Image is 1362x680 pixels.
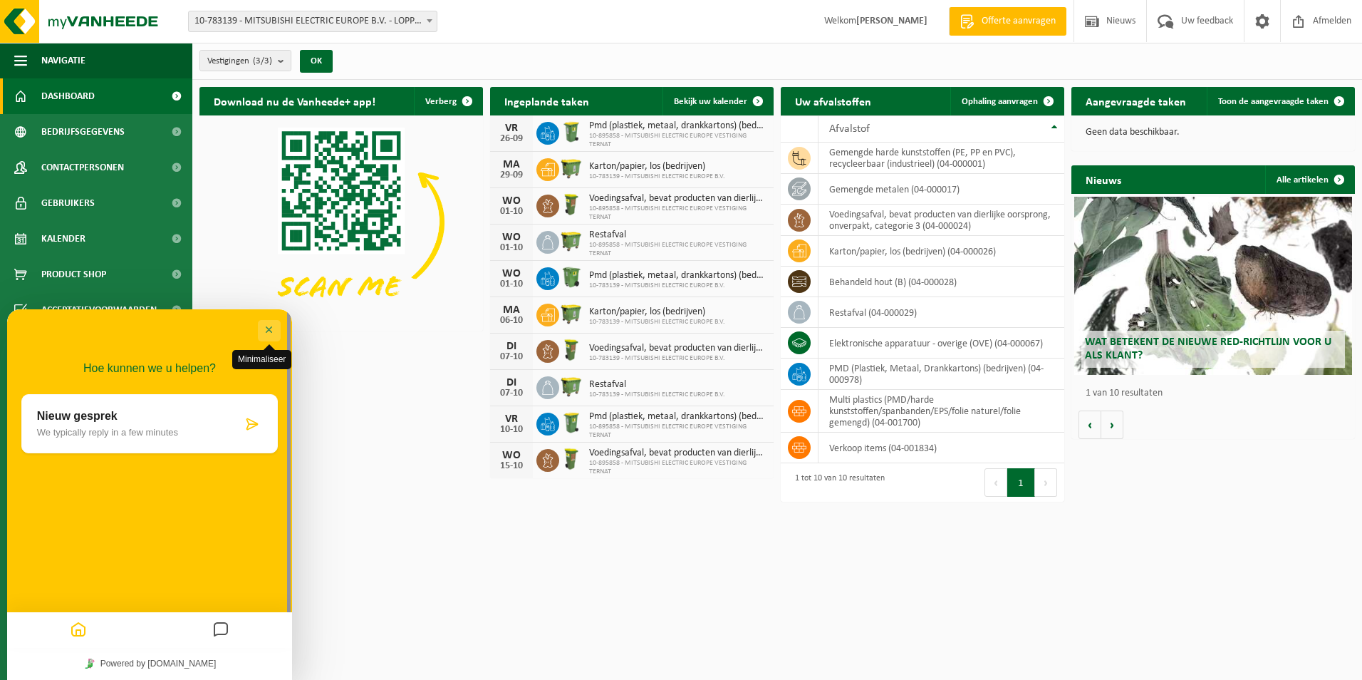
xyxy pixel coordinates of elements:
[589,343,766,354] span: Voedingsafval, bevat producten van dierlijke oorsprong, onverpakt, categorie 3
[497,170,526,180] div: 29-09
[589,354,766,363] span: 10-783139 - MITSUBISHI ELECTRIC EUROPE B.V.
[1071,87,1200,115] h2: Aangevraagde taken
[818,205,1064,236] td: voedingsafval, bevat producten van dierlijke oorsprong, onverpakt, categorie 3 (04-000024)
[1101,411,1123,439] button: Volgende
[189,11,437,31] span: 10-783139 - MITSUBISHI ELECTRIC EUROPE B.V. - LOPPEM
[207,51,272,72] span: Vestigingen
[497,425,526,435] div: 10-10
[662,87,772,115] a: Bekijk uw kalender
[818,359,1064,390] td: PMD (Plastiek, Metaal, Drankkartons) (bedrijven) (04-000978)
[589,132,766,149] span: 10-895858 - MITSUBISHI ELECTRIC EUROPE VESTIGING TERNAT
[41,292,157,328] span: Acceptatievoorwaarden
[41,150,124,185] span: Contactpersonen
[41,257,106,292] span: Product Shop
[497,352,526,362] div: 07-10
[497,207,526,217] div: 01-10
[497,279,526,289] div: 01-10
[497,316,526,326] div: 06-10
[589,379,725,391] span: Restafval
[589,270,766,282] span: Pmd (plastiek, metaal, drankkartons) (bedrijven)
[818,433,1064,463] td: verkoop items (04-001834)
[559,447,583,471] img: WB-0060-HPE-GN-50
[1035,468,1057,497] button: Next
[199,50,291,71] button: Vestigingen(3/3)
[589,241,766,258] span: 10-895858 - MITSUBISHI ELECTRIC EUROPE VESTIGING TERNAT
[1086,388,1348,398] p: 1 van 10 resultaten
[962,97,1038,106] span: Ophaling aanvragen
[41,43,85,78] span: Navigatie
[41,221,85,257] span: Kalender
[1218,97,1329,106] span: Toon de aangevraagde taken
[497,413,526,425] div: VR
[559,374,583,398] img: WB-1100-HPE-GN-50
[1007,468,1035,497] button: 1
[1086,128,1341,138] p: Geen data beschikbaar.
[589,448,766,459] span: Voedingsafval, bevat producten van dierlijke oorsprong, onverpakt, categorie 3
[414,87,482,115] button: Verberg
[1085,336,1331,361] span: Wat betekent de nieuwe RED-richtlijn voor u als klant?
[497,450,526,461] div: WO
[497,268,526,279] div: WO
[818,236,1064,267] td: karton/papier, los (bedrijven) (04-000026)
[949,7,1066,36] a: Offerte aanvragen
[490,87,603,115] h2: Ingeplande taken
[589,391,725,399] span: 10-783139 - MITSUBISHI ELECTRIC EUROPE B.V.
[1074,197,1352,375] a: Wat betekent de nieuwe RED-richtlijn voor u als klant?
[818,174,1064,205] td: gemengde metalen (04-000017)
[497,461,526,471] div: 15-10
[72,345,214,364] a: Powered by [DOMAIN_NAME]
[589,230,766,241] span: Restafval
[589,193,766,205] span: Voedingsafval, bevat producten van dierlijke oorsprong, onverpakt, categorie 3
[818,390,1064,433] td: multi plastics (PMD/harde kunststoffen/spanbanden/EPS/folie naturel/folie gemengd) (04-001700)
[818,143,1064,174] td: gemengde harde kunststoffen (PE, PP en PVC), recycleerbaar (industrieel) (04-000001)
[589,120,766,132] span: Pmd (plastiek, metaal, drankkartons) (bedrijven)
[856,16,927,26] strong: [PERSON_NAME]
[199,115,483,329] img: Download de VHEPlus App
[497,243,526,253] div: 01-10
[818,328,1064,359] td: elektronische apparatuur - overige (OVE) (04-000067)
[497,232,526,243] div: WO
[589,306,725,318] span: Karton/papier, los (bedrijven)
[559,156,583,180] img: WB-1100-HPE-GN-50
[1078,411,1101,439] button: Vorige
[188,11,437,32] span: 10-783139 - MITSUBISHI ELECTRIC EUROPE B.V. - LOPPEM
[78,349,88,359] img: Tawky_16x16.svg
[202,307,226,335] button: Messages
[589,459,766,476] span: 10-895858 - MITSUBISHI ELECTRIC EUROPE VESTIGING TERNAT
[818,267,1064,297] td: behandeld hout (B) (04-000028)
[497,159,526,170] div: MA
[7,309,292,680] iframe: chat widget
[1207,87,1353,115] a: Toon de aangevraagde taken
[199,87,390,115] h2: Download nu de Vanheede+ app!
[497,123,526,134] div: VR
[984,468,1007,497] button: Previous
[781,87,885,115] h2: Uw afvalstoffen
[829,123,870,135] span: Afvalstof
[788,467,885,498] div: 1 tot 10 van 10 resultaten
[559,192,583,217] img: WB-0060-HPE-GN-50
[253,56,272,66] count: (3/3)
[589,423,766,440] span: 10-895858 - MITSUBISHI ELECTRIC EUROPE VESTIGING TERNAT
[589,318,725,326] span: 10-783139 - MITSUBISHI ELECTRIC EUROPE B.V.
[559,265,583,289] img: WB-0370-HPE-GN-50
[59,307,83,335] button: Home
[1071,165,1135,193] h2: Nieuws
[559,229,583,253] img: WB-1100-HPE-GN-50
[559,302,583,326] img: WB-1100-HPE-GN-50
[497,134,526,144] div: 26-09
[41,114,125,150] span: Bedrijfsgegevens
[425,97,457,106] span: Verberg
[41,78,95,114] span: Dashboard
[497,195,526,207] div: WO
[559,338,583,362] img: WB-0060-HPE-GN-50
[497,341,526,352] div: DI
[978,14,1059,29] span: Offerte aanvragen
[497,304,526,316] div: MA
[589,205,766,222] span: 10-895858 - MITSUBISHI ELECTRIC EUROPE VESTIGING TERNAT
